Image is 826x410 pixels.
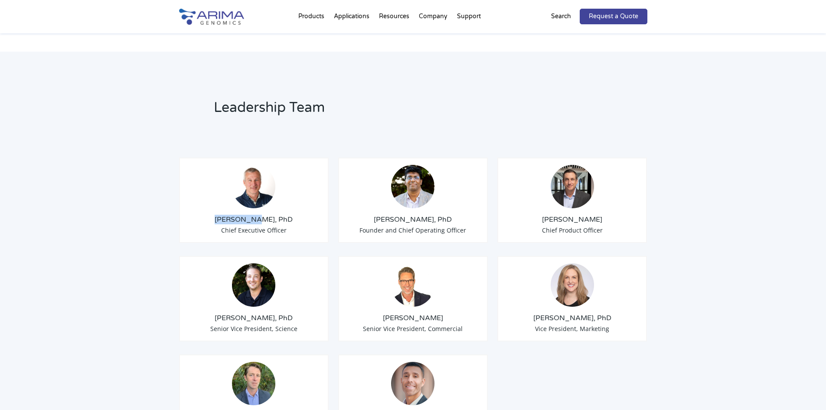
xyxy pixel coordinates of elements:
[542,226,603,234] span: Chief Product Officer
[391,263,434,307] img: David-Duvall-Headshot.jpg
[363,325,463,333] span: Senior Vice President, Commercial
[551,263,594,307] img: 19364919-cf75-45a2-a608-1b8b29f8b955.jpg
[186,313,322,323] h3: [PERSON_NAME], PhD
[359,226,466,234] span: Founder and Chief Operating Officer
[346,215,481,224] h3: [PERSON_NAME], PhD
[551,165,594,208] img: Chris-Roberts.jpg
[179,9,244,25] img: Arima-Genomics-logo
[346,313,481,323] h3: [PERSON_NAME]
[391,362,434,405] img: A.-Seltser-Headshot.jpeg
[391,165,434,208] img: Sid-Selvaraj_Arima-Genomics.png
[505,215,640,224] h3: [PERSON_NAME]
[232,165,275,208] img: Tom-Willis.jpg
[210,325,297,333] span: Senior Vice President, Science
[221,226,287,234] span: Chief Executive Officer
[580,9,647,24] a: Request a Quote
[186,215,322,224] h3: [PERSON_NAME], PhD
[535,325,609,333] span: Vice President, Marketing
[232,362,275,405] img: 1632501909860.jpeg
[232,263,275,307] img: Anthony-Schmitt_Arima-Genomics.png
[214,98,524,124] h2: Leadership Team
[505,313,640,323] h3: [PERSON_NAME], PhD
[551,11,571,22] p: Search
